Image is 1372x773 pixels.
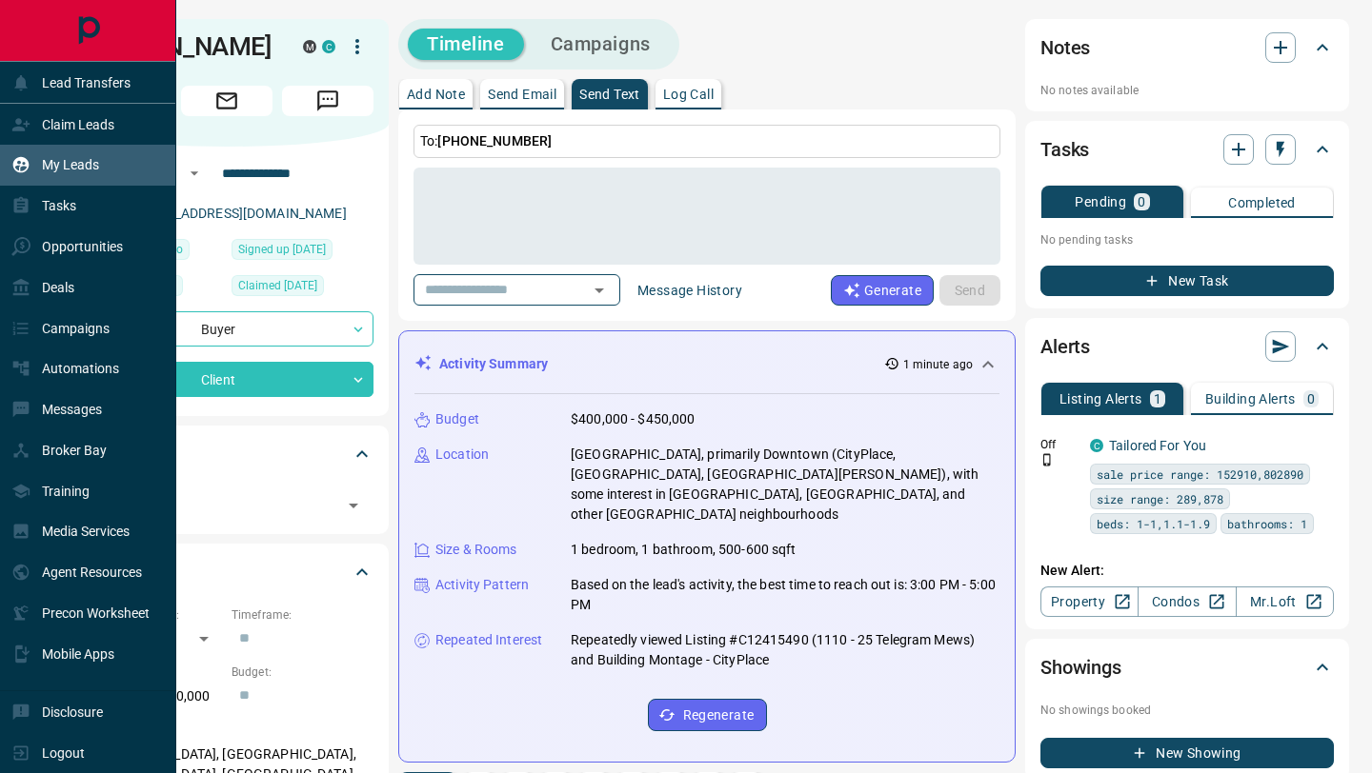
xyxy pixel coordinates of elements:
[232,606,373,624] p: Timeframe:
[1040,127,1334,172] div: Tasks
[1040,644,1334,690] div: Showings
[435,409,479,429] p: Budget
[1040,266,1334,296] button: New Task
[571,630,999,670] p: Repeatedly viewed Listing #C12415490 (1110 - 25 Telegram Mews) and Building Montage - CityPlace
[571,540,797,560] p: 1 bedroom, 1 bathroom, 500-600 sqft
[1040,25,1334,70] div: Notes
[1154,392,1161,406] p: 1
[1097,514,1210,533] span: beds: 1-1,1.1-1.9
[80,362,373,397] div: Client
[488,88,556,101] p: Send Email
[435,540,517,560] p: Size & Rooms
[831,275,934,306] button: Generate
[1109,438,1206,453] a: Tailored For You
[1059,392,1142,406] p: Listing Alerts
[80,31,274,62] h1: [PERSON_NAME]
[1075,195,1126,208] p: Pending
[303,40,316,53] div: mrloft.ca
[407,88,465,101] p: Add Note
[414,125,1000,158] p: To:
[626,275,754,306] button: Message History
[579,88,640,101] p: Send Text
[648,699,767,731] button: Regenerate
[532,29,670,60] button: Campaigns
[1205,392,1296,406] p: Building Alerts
[571,575,999,615] p: Based on the lead's activity, the best time to reach out is: 3:00 PM - 5:00 PM
[1040,561,1334,581] p: New Alert:
[414,347,999,382] div: Activity Summary1 minute ago
[903,356,973,373] p: 1 minute ago
[340,492,367,519] button: Open
[232,239,373,266] div: Fri Aug 13 2021
[232,664,373,681] p: Budget:
[80,549,373,595] div: Criteria
[1138,586,1236,617] a: Condos
[1228,196,1296,209] p: Completed
[232,275,373,302] div: Wed Sep 13 2023
[1040,702,1334,719] p: No showings booked
[1040,652,1121,683] h2: Showings
[183,162,206,185] button: Open
[435,445,489,465] p: Location
[1227,514,1307,533] span: bathrooms: 1
[1040,226,1334,254] p: No pending tasks
[1090,439,1103,452] div: condos.ca
[1040,586,1139,617] a: Property
[131,206,347,221] a: [EMAIL_ADDRESS][DOMAIN_NAME]
[435,575,529,595] p: Activity Pattern
[80,431,373,477] div: Tags
[663,88,714,101] p: Log Call
[1236,586,1334,617] a: Mr.Loft
[322,40,335,53] div: condos.ca
[571,445,999,525] p: [GEOGRAPHIC_DATA], primarily Downtown (CityPlace, [GEOGRAPHIC_DATA], [GEOGRAPHIC_DATA][PERSON_NAM...
[1040,331,1090,362] h2: Alerts
[439,354,548,374] p: Activity Summary
[1040,436,1079,453] p: Off
[181,86,272,116] span: Email
[571,409,696,429] p: $400,000 - $450,000
[80,722,373,739] p: Areas Searched:
[238,240,326,259] span: Signed up [DATE]
[435,630,542,650] p: Repeated Interest
[408,29,524,60] button: Timeline
[437,133,552,149] span: [PHONE_NUMBER]
[1097,489,1223,508] span: size range: 289,878
[80,311,373,347] div: Buyer
[1097,465,1303,484] span: sale price range: 152910,802890
[1040,738,1334,768] button: New Showing
[1040,32,1090,63] h2: Notes
[238,276,317,295] span: Claimed [DATE]
[1040,324,1334,369] div: Alerts
[282,86,373,116] span: Message
[586,277,613,304] button: Open
[1040,453,1054,466] svg: Push Notification Only
[1138,195,1145,208] p: 0
[1040,82,1334,99] p: No notes available
[1040,134,1089,165] h2: Tasks
[1307,392,1315,406] p: 0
